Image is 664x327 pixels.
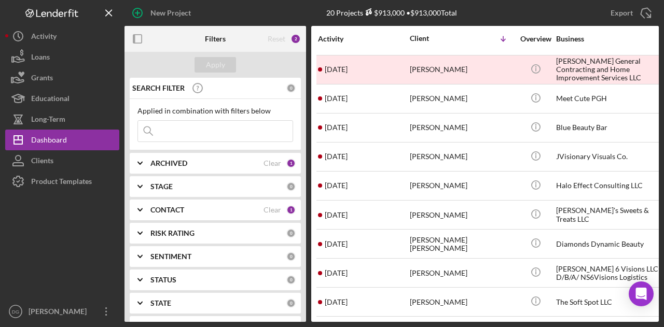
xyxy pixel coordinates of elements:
div: Business [556,35,660,43]
div: 1 [286,159,296,168]
div: 0 [286,83,296,93]
button: Dashboard [5,130,119,150]
div: Clients [31,150,53,174]
div: 0 [286,182,296,191]
time: 2025-09-22 15:47 [325,94,348,103]
div: Open Intercom Messenger [629,281,654,306]
div: Grants [31,67,53,91]
div: [PERSON_NAME] [PERSON_NAME] [410,230,514,258]
div: Clear [264,159,281,167]
button: Clients [5,150,119,171]
div: Blue Beauty Bar [556,114,660,141]
div: Activity [318,35,409,43]
div: [PERSON_NAME] [410,201,514,229]
b: CONTACT [150,206,184,214]
time: 2025-07-02 16:51 [325,181,348,190]
div: [PERSON_NAME] [410,172,514,200]
div: Client [410,34,462,42]
div: [PERSON_NAME] [410,288,514,316]
b: STATE [150,299,171,307]
button: Activity [5,26,119,47]
button: New Project [125,3,201,23]
time: 2025-09-17 20:37 [325,211,348,219]
div: Educational [31,88,70,111]
div: 20 Projects • $913,000 Total [326,8,457,17]
div: 1 [286,205,296,215]
div: Overview [516,35,555,43]
time: 2025-09-12 00:06 [325,65,348,74]
div: 0 [286,229,296,238]
b: STAGE [150,182,173,191]
text: DG [12,309,19,315]
time: 2025-09-23 15:34 [325,298,348,306]
div: Clear [264,206,281,214]
div: New Project [150,3,191,23]
div: [PERSON_NAME] 6 Visions LLC D/B/A/ NS6Visions Logistics [556,259,660,287]
button: Long-Term [5,109,119,130]
div: Halo Effect Consulting LLC [556,172,660,200]
b: RISK RATING [150,229,195,237]
div: [PERSON_NAME] [26,301,93,324]
div: [PERSON_NAME] General Contracting and Home Improvement Services LLC [556,56,660,83]
div: $913,000 [363,8,405,17]
div: Apply [206,57,225,73]
button: Loans [5,47,119,67]
div: [PERSON_NAME]'s Sweets & Treats LLC [556,201,660,229]
b: STATUS [150,276,176,284]
div: [PERSON_NAME] [410,114,514,141]
b: Filters [205,35,226,43]
button: Educational [5,88,119,109]
div: Product Templates [31,171,92,194]
div: Activity [31,26,57,49]
div: Export [611,3,633,23]
div: Meet Cute PGH [556,85,660,112]
div: 2 [290,34,301,44]
button: Export [600,3,659,23]
time: 2025-09-10 17:21 [325,123,348,132]
div: [PERSON_NAME] [410,56,514,83]
div: 0 [286,298,296,308]
time: 2025-09-08 17:57 [325,152,348,161]
div: Diamonds Dynamic Beauty [556,230,660,258]
div: Long-Term [31,109,65,132]
div: [PERSON_NAME] [410,143,514,170]
button: DG[PERSON_NAME] [5,301,119,322]
div: Reset [268,35,285,43]
div: 0 [286,252,296,261]
div: [PERSON_NAME] [410,259,514,287]
div: JVisionary Visuals Co. [556,143,660,170]
b: ARCHIVED [150,159,187,167]
div: Dashboard [31,130,67,153]
div: The Soft Spot LLC [556,288,660,316]
time: 2025-07-16 18:15 [325,240,348,248]
div: 0 [286,275,296,285]
button: Apply [195,57,236,73]
button: Product Templates [5,171,119,192]
b: SENTIMENT [150,252,191,261]
div: Applied in combination with filters below [137,107,293,115]
b: SEARCH FILTER [132,84,185,92]
div: Loans [31,47,50,70]
button: Grants [5,67,119,88]
time: 2025-09-18 17:49 [325,269,348,277]
div: [PERSON_NAME] [410,85,514,112]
